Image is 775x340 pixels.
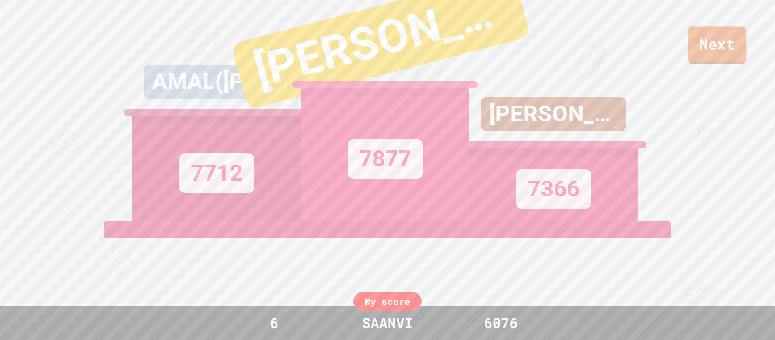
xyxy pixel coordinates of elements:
[231,312,317,334] div: 6
[351,312,424,334] div: SAANVI
[179,153,254,193] div: 7712
[144,65,289,99] div: AMAL([PERSON_NAME])
[516,169,591,209] div: 7366
[458,312,544,334] div: 6076
[481,97,626,131] div: [PERSON_NAME]
[348,139,423,179] div: 7877
[353,292,422,311] div: My score
[688,26,747,64] a: Next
